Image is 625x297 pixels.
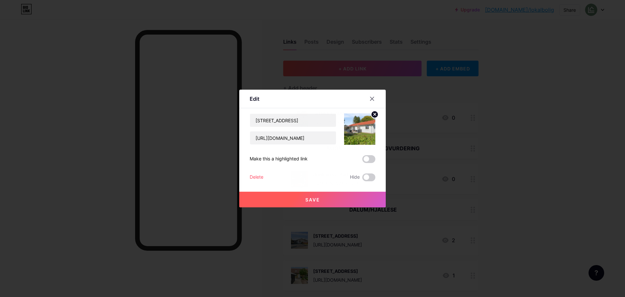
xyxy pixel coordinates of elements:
div: Delete [250,173,263,181]
div: Make this a highlighted link [250,155,308,163]
div: Edit [250,95,259,103]
input: Title [250,114,336,127]
input: URL [250,131,336,144]
span: Save [305,197,320,202]
img: link_thumbnail [344,113,375,145]
span: Hide [350,173,360,181]
button: Save [239,192,386,207]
